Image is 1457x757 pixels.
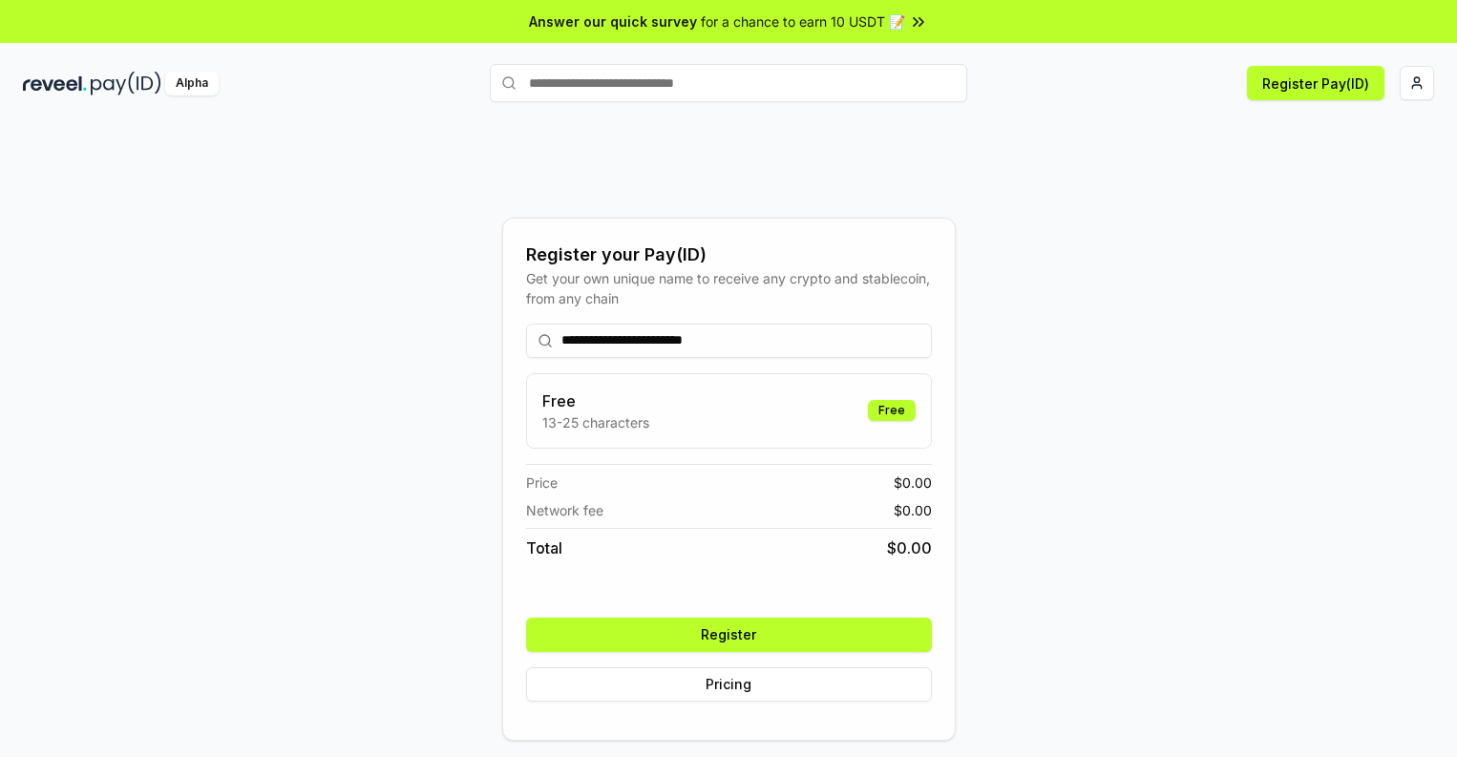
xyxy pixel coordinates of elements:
[526,242,932,268] div: Register your Pay(ID)
[1247,66,1384,100] button: Register Pay(ID)
[165,72,219,95] div: Alpha
[894,473,932,493] span: $ 0.00
[529,11,697,32] span: Answer our quick survey
[526,473,558,493] span: Price
[887,536,932,559] span: $ 0.00
[701,11,905,32] span: for a chance to earn 10 USDT 📝
[526,536,562,559] span: Total
[526,500,603,520] span: Network fee
[542,389,649,412] h3: Free
[91,72,161,95] img: pay_id
[526,667,932,702] button: Pricing
[526,618,932,652] button: Register
[23,72,87,95] img: reveel_dark
[526,268,932,308] div: Get your own unique name to receive any crypto and stablecoin, from any chain
[868,400,916,421] div: Free
[894,500,932,520] span: $ 0.00
[542,412,649,432] p: 13-25 characters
